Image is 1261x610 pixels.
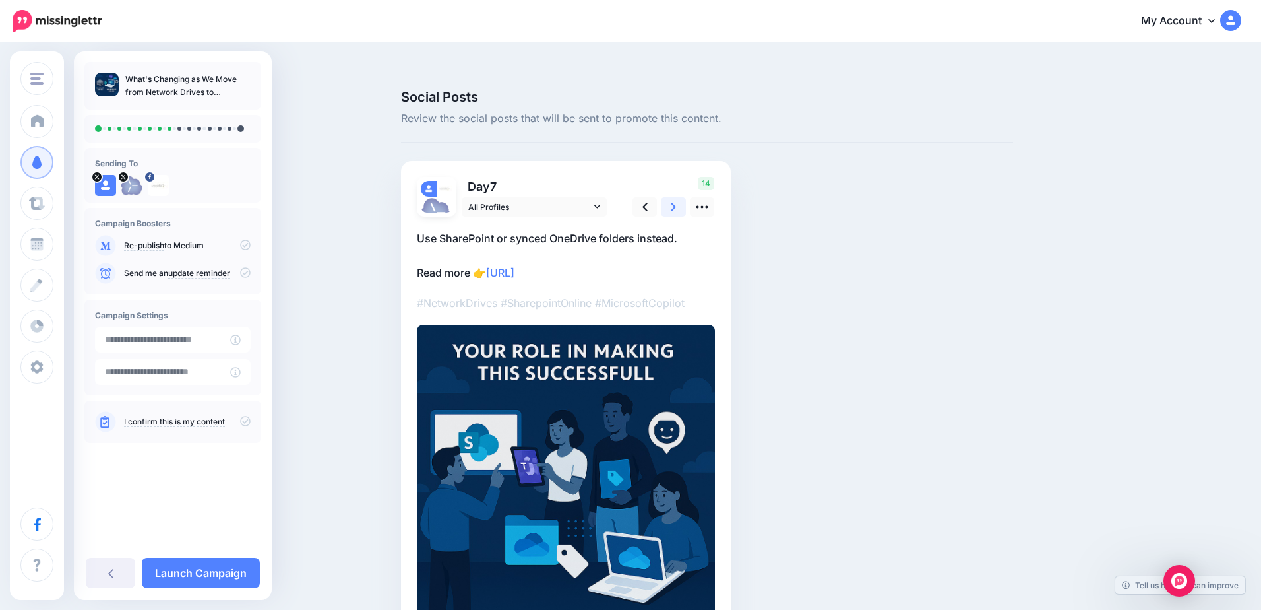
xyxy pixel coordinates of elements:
img: user_default_image.png [421,181,437,197]
span: All Profiles [468,200,591,214]
h4: Sending To [95,158,251,168]
img: menu.png [30,73,44,85]
img: 306085287_420853990146676_6826861159306406207_n-bsa154988.jpg [437,181,452,197]
img: 88b3f00f631c4e9ee845b8948b061f5d_thumb.jpg [95,73,119,96]
a: My Account [1128,5,1241,38]
p: to Medium [124,240,251,252]
div: Open Intercom Messenger [1163,565,1195,597]
a: Re-publish [124,240,164,251]
img: BPOS_icon_FINAL-89465.png [121,175,142,196]
p: #NetworkDrives #SharepointOnline #MicrosoftCopilot [417,294,715,312]
p: Use SharePoint or synced OneDrive folders instead. Read more 👉 [417,230,715,281]
img: BPOS_icon_FINAL-89465.png [421,197,452,228]
a: update reminder [168,268,230,279]
img: user_default_image.png [95,175,116,196]
span: 7 [490,180,497,193]
p: Send me an [124,267,251,279]
a: All Profiles [462,197,607,217]
img: Missinglettr [13,10,102,32]
a: I confirm this is my content [124,417,225,427]
h4: Campaign Boosters [95,219,251,228]
img: 306085287_420853990146676_6826861159306406207_n-bsa154988.jpg [148,175,169,196]
h4: Campaign Settings [95,310,251,320]
p: Day [462,177,609,196]
a: [URL] [486,266,514,279]
span: Review the social posts that will be sent to promote this content. [401,110,1013,127]
a: Tell us how we can improve [1115,576,1245,594]
span: Social Posts [401,90,1013,104]
span: 14 [698,177,714,190]
p: What's Changing as We Move from Network Drives to SharePoint Online [125,73,251,99]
